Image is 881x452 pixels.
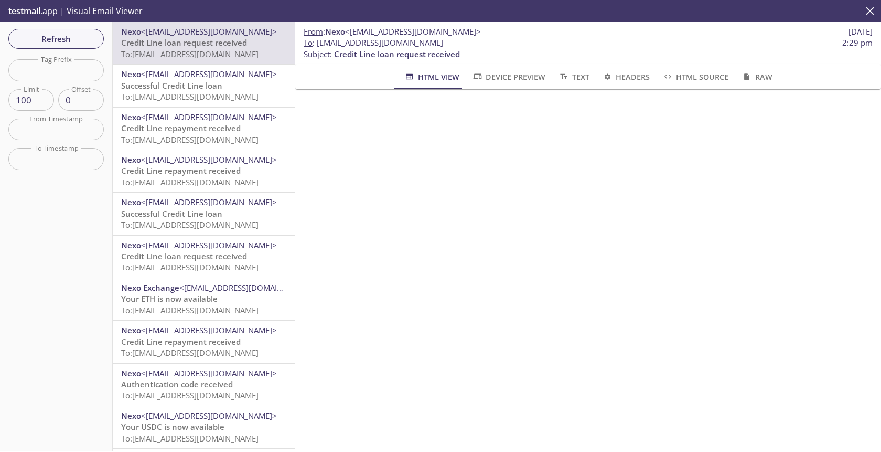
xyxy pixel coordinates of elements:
[304,37,313,48] span: To
[141,325,277,335] span: <[EMAIL_ADDRESS][DOMAIN_NAME]>
[121,325,141,335] span: Nexo
[121,368,141,379] span: Nexo
[304,26,481,37] span: :
[121,80,222,91] span: Successful Credit Line loan
[304,37,443,48] span: : [EMAIL_ADDRESS][DOMAIN_NAME]
[304,37,873,60] p: :
[113,364,295,406] div: Nexo<[EMAIL_ADDRESS][DOMAIN_NAME]>Authentication code receivedTo:[EMAIL_ADDRESS][DOMAIN_NAME]
[121,177,259,187] span: To: [EMAIL_ADDRESS][DOMAIN_NAME]
[141,411,277,421] span: <[EMAIL_ADDRESS][DOMAIN_NAME]>
[121,37,247,48] span: Credit Line loan request received
[121,197,141,207] span: Nexo
[141,154,277,165] span: <[EMAIL_ADDRESS][DOMAIN_NAME]>
[121,251,247,261] span: Credit Line loan request received
[113,22,295,64] div: Nexo<[EMAIL_ADDRESS][DOMAIN_NAME]>Credit Line loan request receivedTo:[EMAIL_ADDRESS][DOMAIN_NAME]
[113,406,295,448] div: Nexo<[EMAIL_ADDRESS][DOMAIN_NAME]>Your USDC is now availableTo:[EMAIL_ADDRESS][DOMAIN_NAME]
[121,240,141,250] span: Nexo
[121,337,241,347] span: Credit Line repayment received
[121,411,141,421] span: Nexo
[121,422,224,432] span: Your USDC is now available
[141,368,277,379] span: <[EMAIL_ADDRESS][DOMAIN_NAME]>
[121,282,179,293] span: Nexo Exchange
[602,70,650,83] span: Headers
[558,70,589,83] span: Text
[141,26,277,37] span: <[EMAIL_ADDRESS][DOMAIN_NAME]>
[848,26,873,37] span: [DATE]
[141,240,277,250] span: <[EMAIL_ADDRESS][DOMAIN_NAME]>
[334,49,460,59] span: Credit Line loan request received
[304,26,323,37] span: From
[121,348,259,358] span: To: [EMAIL_ADDRESS][DOMAIN_NAME]
[404,70,459,83] span: HTML View
[8,5,40,17] span: testmail
[113,321,295,363] div: Nexo<[EMAIL_ADDRESS][DOMAIN_NAME]>Credit Line repayment receivedTo:[EMAIL_ADDRESS][DOMAIN_NAME]
[8,29,104,49] button: Refresh
[121,262,259,272] span: To: [EMAIL_ADDRESS][DOMAIN_NAME]
[121,134,259,145] span: To: [EMAIL_ADDRESS][DOMAIN_NAME]
[113,150,295,192] div: Nexo<[EMAIL_ADDRESS][DOMAIN_NAME]>Credit Line repayment receivedTo:[EMAIL_ADDRESS][DOMAIN_NAME]
[121,293,218,304] span: Your ETH is now available
[121,379,233,390] span: Authentication code received
[121,112,141,122] span: Nexo
[113,278,295,320] div: Nexo Exchange<[EMAIL_ADDRESS][DOMAIN_NAME]>Your ETH is now availableTo:[EMAIL_ADDRESS][DOMAIN_NAME]
[662,70,728,83] span: HTML Source
[121,208,222,219] span: Successful Credit Line loan
[842,37,873,48] span: 2:29 pm
[179,282,315,293] span: <[EMAIL_ADDRESS][DOMAIN_NAME]>
[121,154,141,165] span: Nexo
[472,70,545,83] span: Device Preview
[141,197,277,207] span: <[EMAIL_ADDRESS][DOMAIN_NAME]>
[121,49,259,59] span: To: [EMAIL_ADDRESS][DOMAIN_NAME]
[345,26,481,37] span: <[EMAIL_ADDRESS][DOMAIN_NAME]>
[121,219,259,230] span: To: [EMAIL_ADDRESS][DOMAIN_NAME]
[325,26,345,37] span: Nexo
[121,69,141,79] span: Nexo
[121,91,259,102] span: To: [EMAIL_ADDRESS][DOMAIN_NAME]
[741,70,772,83] span: Raw
[113,108,295,150] div: Nexo<[EMAIL_ADDRESS][DOMAIN_NAME]>Credit Line repayment receivedTo:[EMAIL_ADDRESS][DOMAIN_NAME]
[113,236,295,278] div: Nexo<[EMAIL_ADDRESS][DOMAIN_NAME]>Credit Line loan request receivedTo:[EMAIL_ADDRESS][DOMAIN_NAME]
[121,165,241,176] span: Credit Line repayment received
[121,26,141,37] span: Nexo
[113,65,295,107] div: Nexo<[EMAIL_ADDRESS][DOMAIN_NAME]>Successful Credit Line loanTo:[EMAIL_ADDRESS][DOMAIN_NAME]
[121,305,259,316] span: To: [EMAIL_ADDRESS][DOMAIN_NAME]
[141,69,277,79] span: <[EMAIL_ADDRESS][DOMAIN_NAME]>
[141,112,277,122] span: <[EMAIL_ADDRESS][DOMAIN_NAME]>
[121,390,259,401] span: To: [EMAIL_ADDRESS][DOMAIN_NAME]
[121,433,259,444] span: To: [EMAIL_ADDRESS][DOMAIN_NAME]
[304,49,330,59] span: Subject
[17,32,95,46] span: Refresh
[113,193,295,235] div: Nexo<[EMAIL_ADDRESS][DOMAIN_NAME]>Successful Credit Line loanTo:[EMAIL_ADDRESS][DOMAIN_NAME]
[121,123,241,133] span: Credit Line repayment received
